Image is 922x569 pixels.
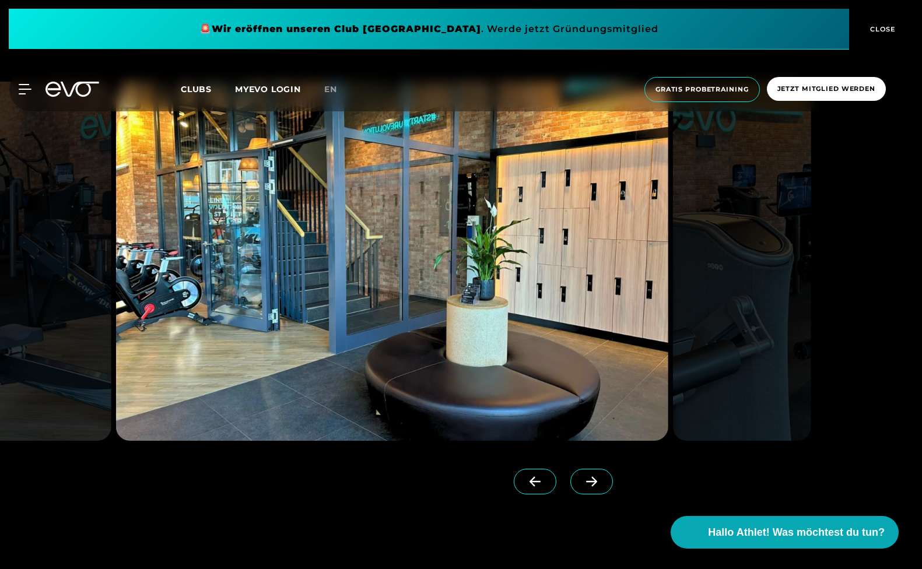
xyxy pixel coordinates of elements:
button: Hallo Athlet! Was möchtest du tun? [671,516,899,549]
a: en [324,83,351,96]
img: evofitness [115,82,668,441]
span: Hallo Athlet! Was möchtest du tun? [708,525,885,540]
span: CLOSE [867,24,896,34]
img: evofitness [673,82,811,441]
span: Clubs [181,84,212,94]
a: Clubs [181,83,235,94]
a: Gratis Probetraining [641,77,763,102]
a: MYEVO LOGIN [235,84,301,94]
span: Gratis Probetraining [655,85,749,94]
button: CLOSE [849,9,913,50]
span: Jetzt Mitglied werden [777,84,875,94]
span: en [324,84,337,94]
a: Jetzt Mitglied werden [763,77,889,102]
